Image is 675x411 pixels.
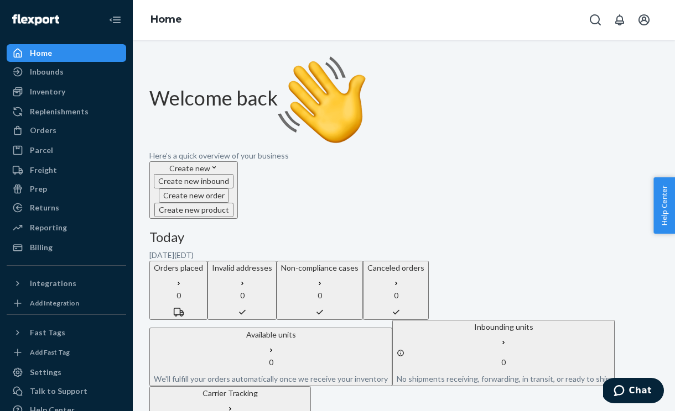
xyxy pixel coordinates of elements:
[154,203,233,217] button: Create new product
[603,378,664,405] iframe: Opens a widget where you can chat to one of our agents
[30,66,64,77] div: Inbounds
[149,250,658,261] p: [DATE] ( EDT )
[154,262,203,273] p: Orders placed
[7,199,126,217] a: Returns
[30,48,52,59] div: Home
[277,261,363,320] button: Non-compliance cases 0
[30,386,87,397] div: Talk to Support
[154,388,307,399] p: Carrier Tracking
[7,63,126,81] a: Inbounds
[367,262,424,273] p: Canceled orders
[30,145,53,156] div: Parcel
[7,275,126,292] button: Integrations
[653,177,675,234] button: Help Center
[7,297,126,310] a: Add Integration
[7,346,126,359] a: Add Fast Tag
[30,222,67,233] div: Reporting
[281,262,359,273] p: Non-compliance cases
[7,44,126,62] a: Home
[142,4,191,36] ol: breadcrumbs
[149,56,658,145] h1: Welcome back
[149,230,658,244] h3: Today
[318,291,322,300] span: 0
[584,9,606,31] button: Open Search Box
[363,261,429,320] button: Canceled orders 0
[154,174,233,188] button: Create new inbound
[30,202,59,213] div: Returns
[212,262,272,273] p: Invalid addresses
[7,382,126,400] button: Talk to Support
[159,188,229,203] button: Create new order
[150,13,182,25] a: Home
[30,367,61,378] div: Settings
[633,9,655,31] button: Open account menu
[30,86,65,97] div: Inventory
[7,219,126,236] a: Reporting
[154,329,388,340] p: Available units
[30,278,76,289] div: Integrations
[278,56,366,145] img: hand-wave emoji
[7,161,126,179] a: Freight
[397,322,610,333] p: Inbounding units
[159,205,229,214] span: Create new product
[30,327,65,338] div: Fast Tags
[207,261,277,320] button: Invalid addresses 0
[7,180,126,198] a: Prep
[397,373,610,384] p: No shipments receiving, forwarding, in transit, or ready to ship
[176,291,181,300] span: 0
[104,9,126,31] button: Close Navigation
[30,298,79,308] div: Add Integration
[163,191,225,200] span: Create new order
[501,357,506,367] span: 0
[7,103,126,120] a: Replenishments
[158,176,229,186] span: Create new inbound
[609,9,631,31] button: Open notifications
[149,261,207,320] button: Orders placed 0
[7,324,126,341] button: Fast Tags
[149,161,238,219] button: Create newCreate new inboundCreate new orderCreate new product
[149,150,658,161] p: Here’s a quick overview of your business
[149,328,392,386] button: Available units0We'll fulfill your orders automatically once we receive your inventory
[7,239,126,256] a: Billing
[7,122,126,139] a: Orders
[12,14,59,25] img: Flexport logo
[7,141,126,159] a: Parcel
[154,373,388,384] p: We'll fulfill your orders automatically once we receive your inventory
[30,183,47,194] div: Prep
[7,363,126,381] a: Settings
[394,291,398,300] span: 0
[30,242,53,253] div: Billing
[30,125,56,136] div: Orders
[269,357,273,367] span: 0
[30,165,57,176] div: Freight
[7,83,126,101] a: Inventory
[240,291,245,300] span: 0
[30,106,89,117] div: Replenishments
[30,347,70,357] div: Add Fast Tag
[392,320,615,386] button: Inbounding units0No shipments receiving, forwarding, in transit, or ready to ship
